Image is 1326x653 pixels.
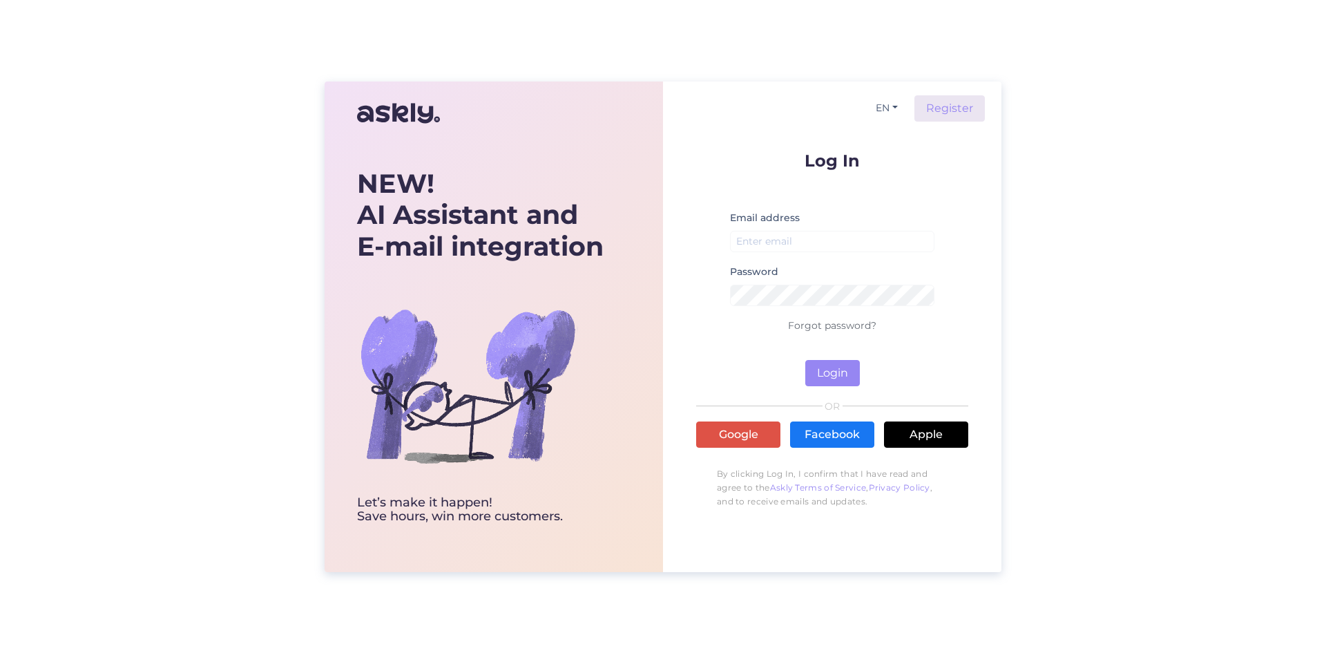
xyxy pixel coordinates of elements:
[823,401,843,411] span: OR
[357,496,604,524] div: Let’s make it happen! Save hours, win more customers.
[914,95,985,122] a: Register
[730,231,934,252] input: Enter email
[357,275,578,496] img: bg-askly
[696,152,968,169] p: Log In
[730,211,800,225] label: Email address
[357,97,440,130] img: Askly
[788,319,876,332] a: Forgot password?
[805,360,860,386] button: Login
[730,265,778,279] label: Password
[790,422,874,448] a: Facebook
[357,167,434,200] b: NEW!
[696,422,780,448] a: Google
[884,422,968,448] a: Apple
[869,482,930,493] a: Privacy Policy
[357,168,604,263] div: AI Assistant and E-mail integration
[696,460,968,515] p: By clicking Log In, I confirm that I have read and agree to the , , and to receive emails and upd...
[770,482,867,493] a: Askly Terms of Service
[870,98,903,118] button: EN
